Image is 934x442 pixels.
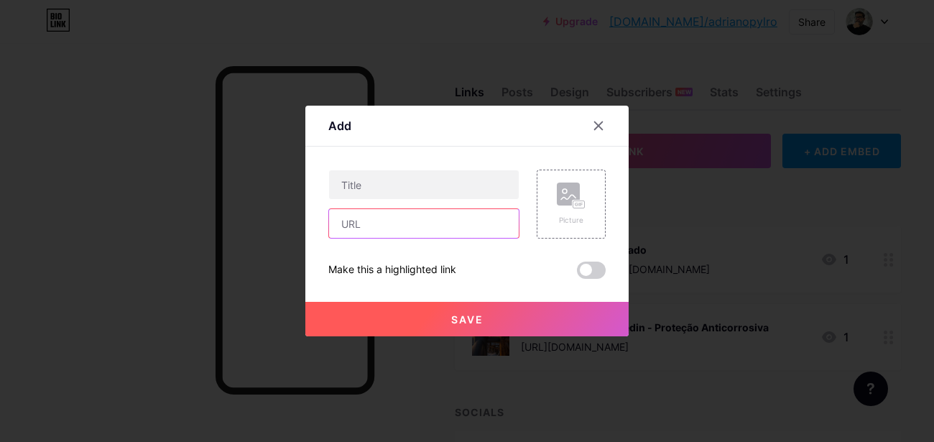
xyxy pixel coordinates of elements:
[451,313,484,326] span: Save
[328,262,456,279] div: Make this a highlighted link
[329,170,519,199] input: Title
[305,302,629,336] button: Save
[328,117,351,134] div: Add
[557,215,586,226] div: Picture
[329,209,519,238] input: URL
